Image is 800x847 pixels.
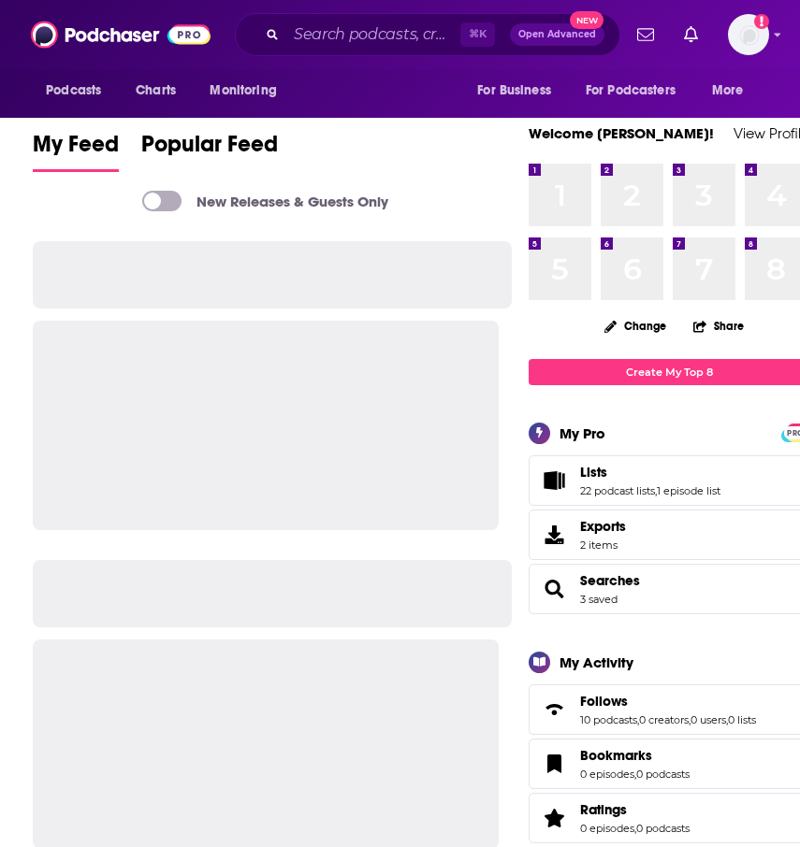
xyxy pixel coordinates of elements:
span: Follows [580,693,628,710]
span: , [634,822,636,835]
a: Show notifications dropdown [676,19,705,50]
a: 0 episodes [580,768,634,781]
a: 0 podcasts [636,768,690,781]
a: 0 episodes [580,822,634,835]
a: My Feed [33,130,119,172]
span: Logged in as shcarlos [728,14,769,55]
a: Bookmarks [580,747,690,764]
span: More [712,78,744,104]
a: Lists [535,467,573,494]
a: Show notifications dropdown [630,19,662,50]
button: Show profile menu [728,14,769,55]
a: 10 podcasts [580,713,637,726]
button: Change [593,314,677,337]
a: 0 podcasts [636,822,690,835]
a: Welcome [PERSON_NAME]! [529,124,714,142]
a: 22 podcast lists [580,484,655,497]
a: 0 creators [639,713,689,726]
span: 2 items [580,538,626,552]
button: open menu [196,73,300,108]
button: Share [692,308,745,344]
span: Exports [580,518,626,535]
span: Popular Feed [141,130,278,169]
span: Charts [136,78,176,104]
a: Charts [124,73,187,108]
a: 0 lists [728,713,756,726]
a: Lists [580,464,720,481]
span: New [570,11,604,29]
span: Bookmarks [580,747,652,764]
span: My Feed [33,130,119,169]
span: , [726,713,728,726]
button: open menu [33,73,125,108]
a: 1 episode list [657,484,720,497]
span: For Business [477,78,551,104]
svg: Add a profile image [754,14,769,29]
a: Searches [535,576,573,602]
a: Bookmarks [535,751,573,777]
input: Search podcasts, credits, & more... [286,20,460,50]
span: Exports [535,522,573,548]
a: Follows [535,696,573,723]
a: New Releases & Guests Only [142,191,388,211]
span: , [637,713,639,726]
span: Monitoring [210,78,276,104]
span: For Podcasters [586,78,676,104]
a: Ratings [535,805,573,831]
span: Open Advanced [518,30,596,39]
span: , [655,484,657,497]
span: , [689,713,691,726]
span: Ratings [580,801,627,818]
span: , [634,768,636,781]
a: Follows [580,693,756,710]
button: open menu [699,73,767,108]
div: My Pro [560,424,605,442]
img: Podchaser - Follow, Share and Rate Podcasts [31,17,211,52]
span: Podcasts [46,78,101,104]
button: open menu [464,73,575,108]
div: Search podcasts, credits, & more... [235,13,620,56]
button: open menu [574,73,703,108]
span: Lists [580,464,607,481]
button: Open AdvancedNew [510,23,604,46]
a: Searches [580,572,640,589]
a: Ratings [580,801,690,818]
span: ⌘ K [460,22,495,47]
img: User Profile [728,14,769,55]
a: 3 saved [580,593,618,606]
div: My Activity [560,653,633,671]
a: Popular Feed [141,130,278,172]
a: 0 users [691,713,726,726]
